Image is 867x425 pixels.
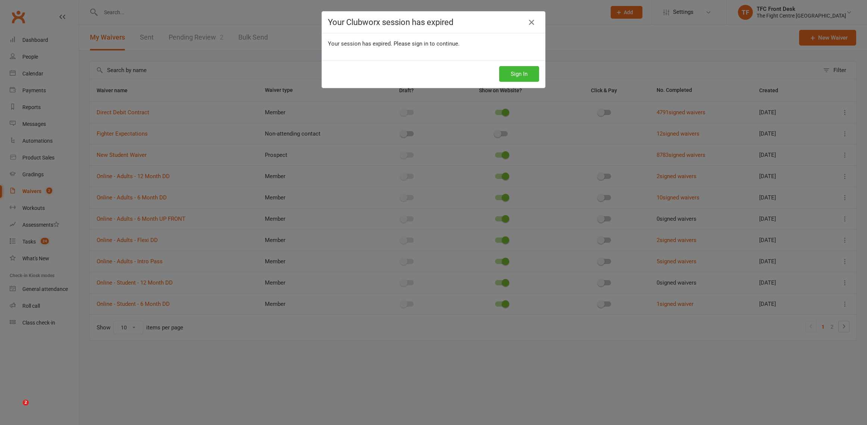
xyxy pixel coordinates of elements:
[499,66,539,82] button: Sign In
[328,40,460,47] span: Your session has expired. Please sign in to continue.
[23,400,29,406] span: 2
[7,400,25,418] iframe: Intercom live chat
[328,18,539,27] h4: Your Clubworx session has expired
[526,16,538,28] a: Close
